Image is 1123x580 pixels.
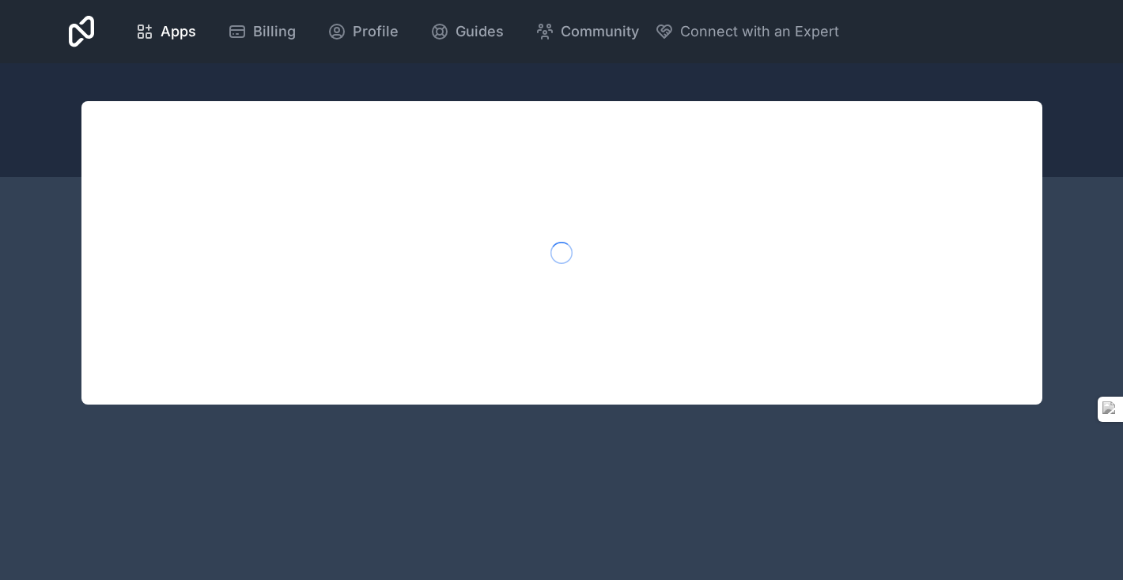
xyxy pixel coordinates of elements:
[680,21,839,43] span: Connect with an Expert
[353,21,399,43] span: Profile
[456,21,504,43] span: Guides
[523,14,652,49] a: Community
[123,14,209,49] a: Apps
[561,21,639,43] span: Community
[253,21,296,43] span: Billing
[418,14,516,49] a: Guides
[215,14,308,49] a: Billing
[315,14,411,49] a: Profile
[655,21,839,43] button: Connect with an Expert
[161,21,196,43] span: Apps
